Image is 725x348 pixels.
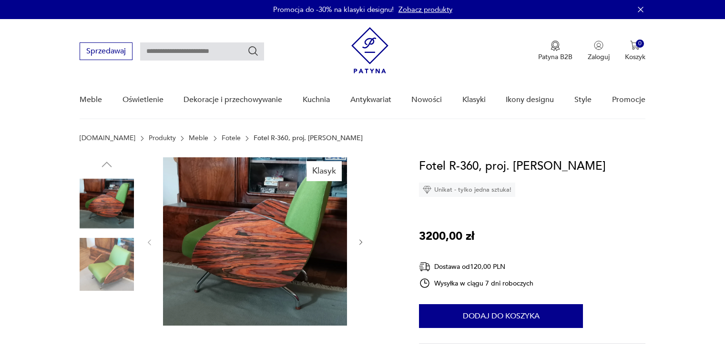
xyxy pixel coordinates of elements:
[574,82,592,118] a: Style
[163,157,347,326] img: Zdjęcie produktu Fotel R-360, proj. J. Różański
[419,157,606,175] h1: Fotel R-360, proj. [PERSON_NAME]
[411,82,442,118] a: Nowości
[625,52,645,61] p: Koszyk
[588,41,610,61] button: Zaloguj
[594,41,603,50] img: Ikonka użytkownika
[419,183,515,197] div: Unikat - tylko jedna sztuka!
[636,40,644,48] div: 0
[419,304,583,328] button: Dodaj do koszyka
[80,237,134,292] img: Zdjęcie produktu Fotel R-360, proj. J. Różański
[80,176,134,231] img: Zdjęcie produktu Fotel R-360, proj. J. Różański
[630,41,640,50] img: Ikona koszyka
[419,261,430,273] img: Ikona dostawy
[612,82,645,118] a: Promocje
[222,134,241,142] a: Fotele
[254,134,363,142] p: Fotel R-360, proj. [PERSON_NAME]
[419,227,474,246] p: 3200,00 zł
[462,82,486,118] a: Klasyki
[80,42,133,60] button: Sprzedawaj
[419,261,533,273] div: Dostawa od 120,00 PLN
[303,82,330,118] a: Kuchnia
[123,82,163,118] a: Oświetlenie
[588,52,610,61] p: Zaloguj
[189,134,208,142] a: Meble
[506,82,554,118] a: Ikony designu
[398,5,452,14] a: Zobacz produkty
[80,134,135,142] a: [DOMAIN_NAME]
[351,27,388,73] img: Patyna - sklep z meblami i dekoracjami vintage
[273,5,394,14] p: Promocja do -30% na klasyki designu!
[538,52,572,61] p: Patyna B2B
[80,82,102,118] a: Meble
[538,41,572,61] a: Ikona medaluPatyna B2B
[306,161,342,181] div: Klasyk
[538,41,572,61] button: Patyna B2B
[247,45,259,57] button: Szukaj
[149,134,176,142] a: Produkty
[625,41,645,61] button: 0Koszyk
[350,82,391,118] a: Antykwariat
[551,41,560,51] img: Ikona medalu
[184,82,282,118] a: Dekoracje i przechowywanie
[423,185,431,194] img: Ikona diamentu
[80,49,133,55] a: Sprzedawaj
[419,277,533,289] div: Wysyłka w ciągu 7 dni roboczych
